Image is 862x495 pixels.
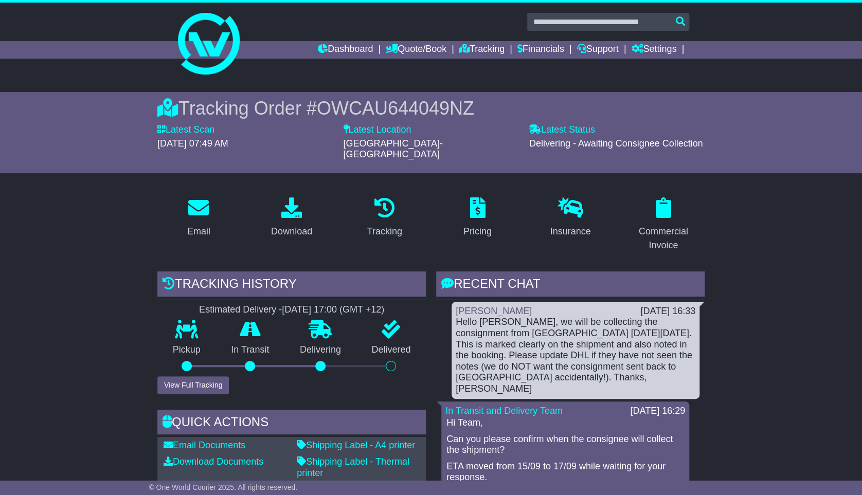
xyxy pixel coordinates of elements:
p: Hi Team, [446,417,684,429]
p: Can you please confirm when the consignee will collect the shipment? [446,434,684,456]
a: Pricing [457,194,498,242]
div: Email [187,225,210,239]
a: Email [181,194,217,242]
p: Pickup [157,344,216,356]
button: View Full Tracking [157,376,229,394]
span: [DATE] 07:49 AM [157,138,228,149]
label: Latest Scan [157,124,214,136]
p: In Transit [216,344,285,356]
a: Quote/Book [386,41,446,59]
a: Email Documents [164,440,245,450]
p: Delivered [356,344,426,356]
a: In Transit and Delivery Team [445,406,563,416]
a: Dashboard [318,41,373,59]
span: © One World Courier 2025. All rights reserved. [149,483,297,491]
a: Download Documents [164,456,263,467]
div: Pricing [463,225,492,239]
p: ETA moved from 15/09 to 17/09 while waiting for your response. [446,461,684,483]
div: Estimated Delivery - [157,304,426,316]
a: Tracking [361,194,409,242]
div: [DATE] 16:29 [630,406,685,417]
div: [DATE] 17:00 (GMT +12) [282,304,384,316]
div: [DATE] 16:33 [640,306,695,317]
a: [PERSON_NAME] [456,306,532,316]
div: Commercial Invoice [628,225,698,252]
a: Download [264,194,319,242]
a: Support [577,41,619,59]
div: Quick Actions [157,410,426,437]
div: Tracking Order # [157,97,705,119]
div: Tracking history [157,271,426,299]
div: Insurance [550,225,590,239]
span: Delivering - Awaiting Consignee Collection [529,138,703,149]
a: Commercial Invoice [622,194,705,256]
span: OWCAU644049NZ [317,98,474,119]
p: Delivering [284,344,356,356]
span: [GEOGRAPHIC_DATA]-[GEOGRAPHIC_DATA] [343,138,442,160]
label: Latest Location [343,124,411,136]
div: Hello [PERSON_NAME], we will be collecting the consignment from [GEOGRAPHIC_DATA] [DATE][DATE]. T... [456,317,695,394]
a: Settings [631,41,676,59]
label: Latest Status [529,124,595,136]
a: Shipping Label - A4 printer [297,440,415,450]
div: Tracking [367,225,402,239]
a: Shipping Label - Thermal printer [297,456,409,478]
a: Tracking [459,41,505,59]
a: Financials [517,41,564,59]
a: Insurance [543,194,597,242]
div: RECENT CHAT [436,271,705,299]
div: Download [271,225,312,239]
